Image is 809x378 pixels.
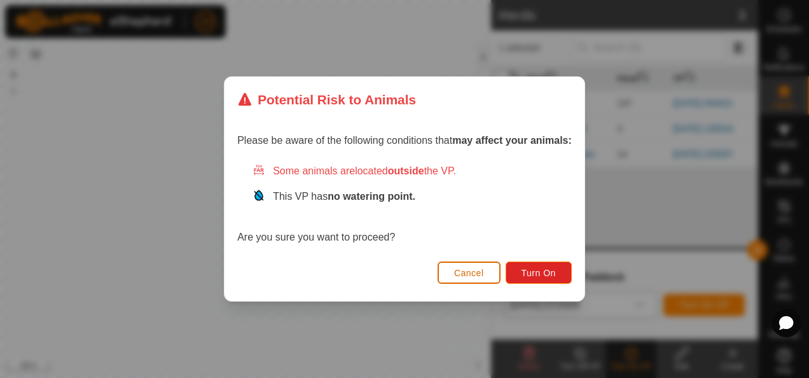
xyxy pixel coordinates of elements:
button: Cancel [438,262,501,284]
div: Potential Risk to Animals [237,90,416,109]
div: Are you sure you want to proceed? [237,164,572,245]
strong: no watering point. [328,191,415,202]
span: This VP has [273,191,415,202]
span: Turn On [522,268,556,278]
span: located the VP. [355,165,456,176]
span: Please be aware of the following conditions that [237,135,572,146]
span: Cancel [454,268,484,278]
strong: outside [388,165,424,176]
button: Turn On [506,262,572,284]
strong: may affect your animals: [452,135,572,146]
div: Some animals are [252,164,572,179]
